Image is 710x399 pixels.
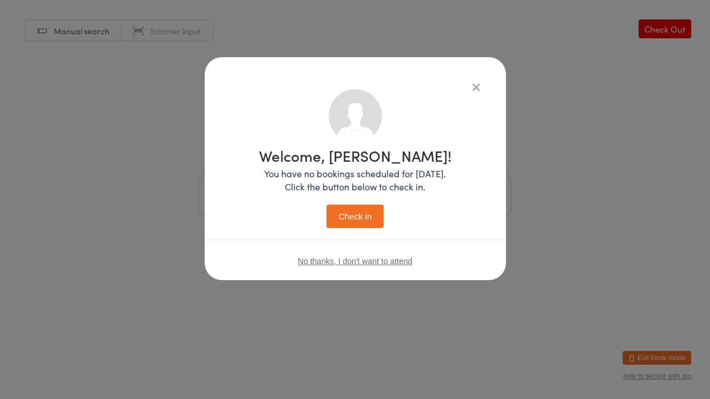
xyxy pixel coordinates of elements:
h1: Welcome, [PERSON_NAME]! [259,148,452,163]
img: no_photo.png [329,89,382,142]
button: No thanks, I don't want to attend [298,257,412,266]
p: You have no bookings scheduled for [DATE]. Click the button below to check in. [259,167,452,193]
button: Check in [326,205,384,228]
